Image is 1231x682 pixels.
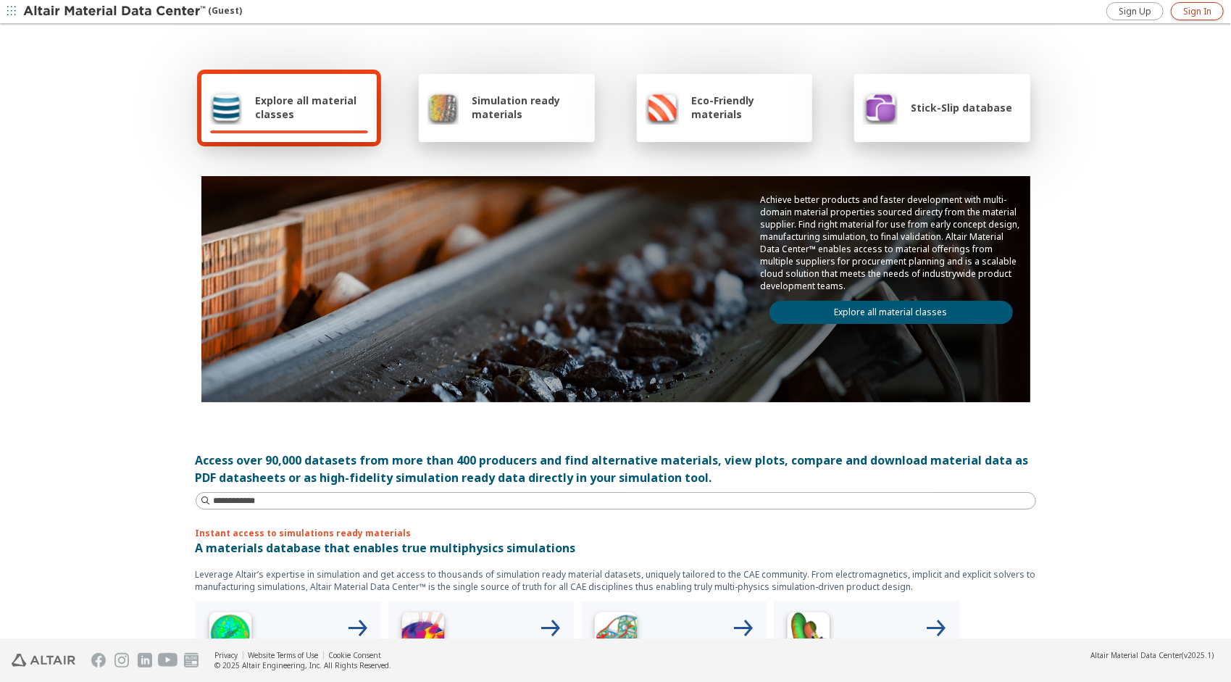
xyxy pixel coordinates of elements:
[255,93,368,121] span: Explore all material classes
[210,90,243,125] img: Explore all material classes
[196,527,1036,539] p: Instant access to simulations ready materials
[863,90,898,125] img: Stick-Slip database
[911,101,1012,115] span: Stick-Slip database
[196,539,1036,557] p: A materials database that enables true multiphysics simulations
[1119,6,1151,17] span: Sign Up
[427,90,459,125] img: Simulation ready materials
[196,568,1036,593] p: Leverage Altair’s expertise in simulation and get access to thousands of simulation ready materia...
[12,654,75,667] img: Altair Engineering
[394,607,452,665] img: Low Frequency Icon
[201,607,259,665] img: High Frequency Icon
[214,660,391,670] div: © 2025 Altair Engineering, Inc. All Rights Reserved.
[1171,2,1224,20] a: Sign In
[248,650,318,660] a: Website Terms of Use
[1090,650,1182,660] span: Altair Material Data Center
[587,607,645,665] img: Structural Analyses Icon
[1106,2,1164,20] a: Sign Up
[646,90,679,125] img: Eco-Friendly materials
[1183,6,1211,17] span: Sign In
[214,650,238,660] a: Privacy
[23,4,208,19] img: Altair Material Data Center
[692,93,804,121] span: Eco-Friendly materials
[761,194,1022,292] p: Achieve better products and faster development with multi-domain material properties sourced dire...
[769,301,1013,324] a: Explore all material classes
[472,93,585,121] span: Simulation ready materials
[780,607,838,665] img: Crash Analyses Icon
[1090,650,1214,660] div: (v2025.1)
[23,4,242,19] div: (Guest)
[196,452,1036,486] div: Access over 90,000 datasets from more than 400 producers and find alternative materials, view plo...
[328,650,381,660] a: Cookie Consent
